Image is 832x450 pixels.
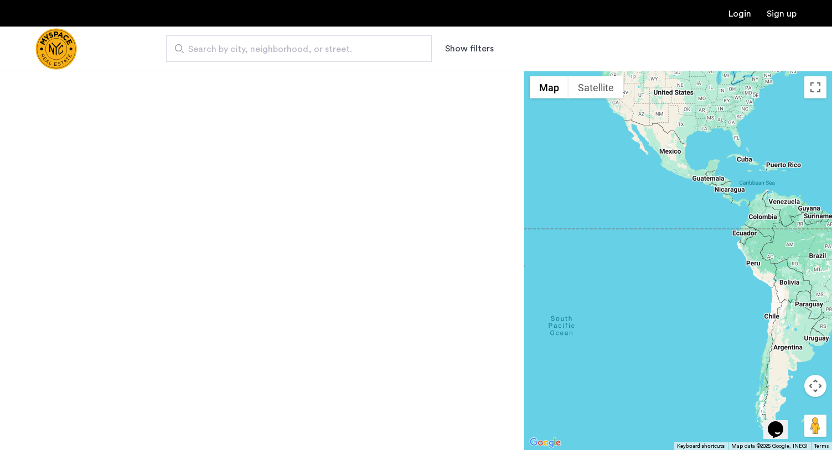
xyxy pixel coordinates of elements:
button: Map camera controls [804,375,826,397]
a: Open this area in Google Maps (opens a new window) [527,436,564,450]
button: Keyboard shortcuts [677,442,725,450]
input: Apartment Search [166,35,432,62]
button: Toggle fullscreen view [804,76,826,98]
button: Show street map [530,76,569,98]
button: Show or hide filters [445,42,494,55]
span: Search by city, neighborhood, or street. [188,43,401,56]
a: Registration [767,9,797,18]
button: Show satellite imagery [569,76,623,98]
img: logo [35,28,77,70]
a: Cazamio Logo [35,28,77,70]
a: Terms (opens in new tab) [814,442,829,450]
img: Google [527,436,564,450]
iframe: chat widget [763,406,799,439]
a: Login [728,9,751,18]
button: Drag Pegman onto the map to open Street View [804,415,826,437]
span: Map data ©2025 Google, INEGI [731,443,808,449]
